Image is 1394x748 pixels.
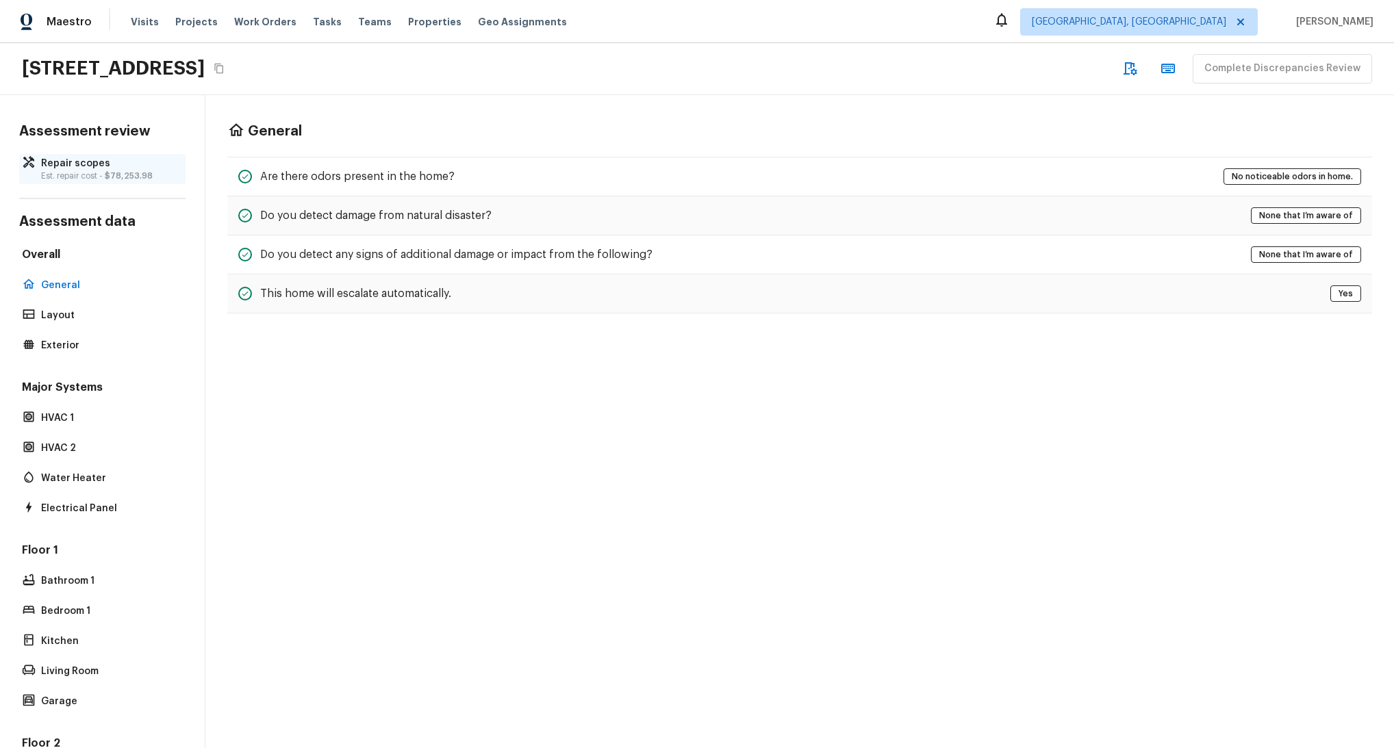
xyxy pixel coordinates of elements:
h5: Do you detect any signs of additional damage or impact from the following? [260,247,652,262]
p: Kitchen [41,634,177,648]
h5: Overall [19,247,186,265]
h4: Assessment review [19,122,186,140]
span: Work Orders [234,15,296,29]
span: None that I’m aware of [1254,248,1358,261]
span: Maestro [47,15,92,29]
p: Living Room [41,665,177,678]
p: Repair scopes [41,157,177,170]
h5: Floor 1 [19,543,186,560]
span: No noticeable odors in home. [1227,170,1358,183]
p: Layout [41,309,177,322]
p: HVAC 2 [41,441,177,455]
h4: Assessment data [19,213,186,233]
p: HVAC 1 [41,411,177,425]
h4: General [248,122,302,140]
span: [GEOGRAPHIC_DATA], [GEOGRAPHIC_DATA] [1032,15,1226,29]
h2: [STREET_ADDRESS] [22,56,205,81]
span: None that I’m aware of [1254,209,1358,222]
h5: Major Systems [19,380,186,398]
span: $78,253.98 [105,172,153,180]
span: Tasks [313,17,342,27]
p: Exterior [41,339,177,352]
span: Geo Assignments [478,15,567,29]
p: Bathroom 1 [41,574,177,588]
button: Copy Address [210,60,228,77]
span: Yes [1334,287,1358,300]
span: Properties [408,15,461,29]
h5: Are there odors present in the home? [260,169,455,184]
span: Visits [131,15,159,29]
p: Est. repair cost - [41,170,177,181]
h5: This home will escalate automatically. [260,286,451,301]
p: General [41,279,177,292]
p: Bedroom 1 [41,604,177,618]
p: Garage [41,695,177,708]
span: Teams [358,15,392,29]
p: Water Heater [41,472,177,485]
span: [PERSON_NAME] [1291,15,1373,29]
p: Electrical Panel [41,502,177,515]
h5: Do you detect damage from natural disaster? [260,208,492,223]
span: Projects [175,15,218,29]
